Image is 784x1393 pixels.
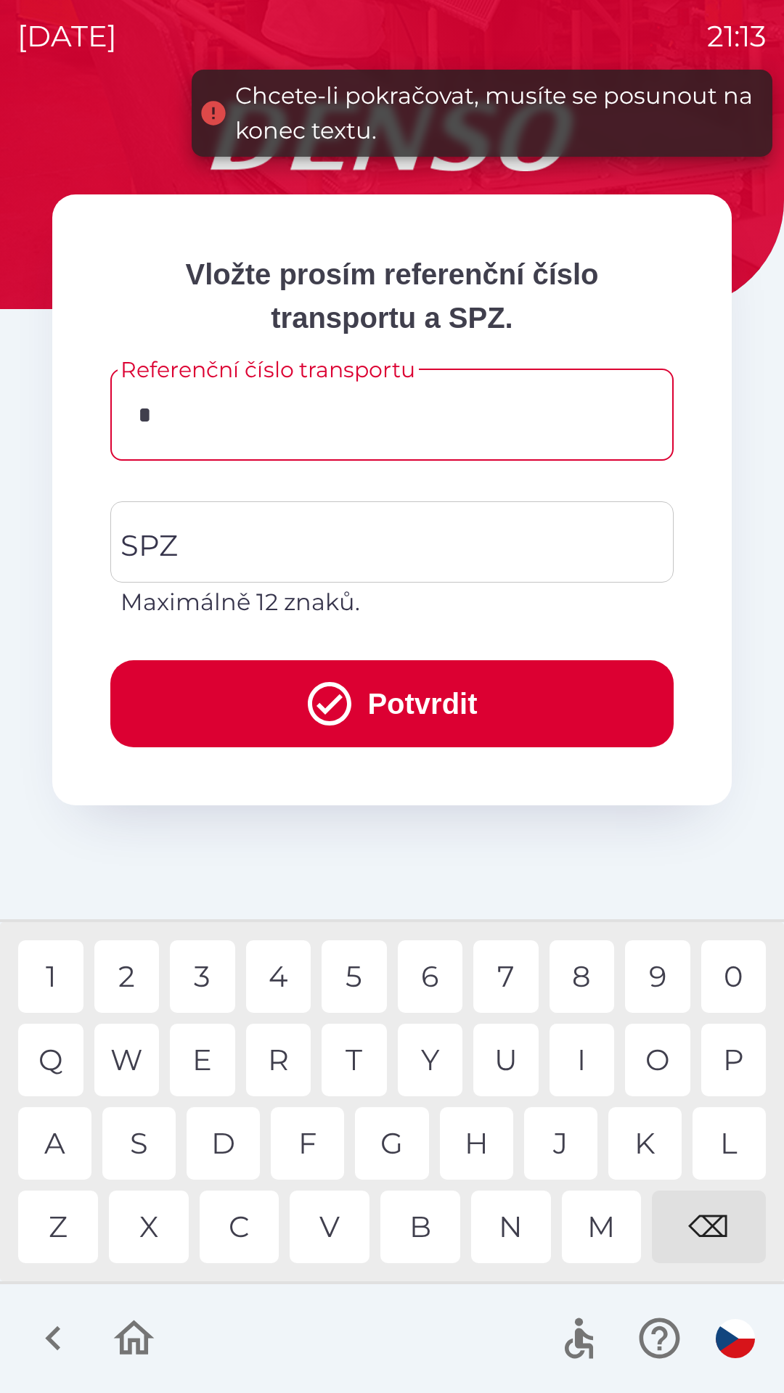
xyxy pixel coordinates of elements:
[121,354,415,385] label: Referenční číslo transportu
[707,15,767,58] p: 21:13
[121,585,663,620] p: Maximálně 12 znaků.
[110,252,674,340] p: Vložte prosím referenční číslo transportu a SPZ.
[17,15,117,58] p: [DATE]
[235,78,758,148] div: Chcete-li pokračovat, musíte se posunout na konec textu.
[52,102,732,171] img: Logo
[716,1319,755,1358] img: cs flag
[110,660,674,747] button: Potvrdit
